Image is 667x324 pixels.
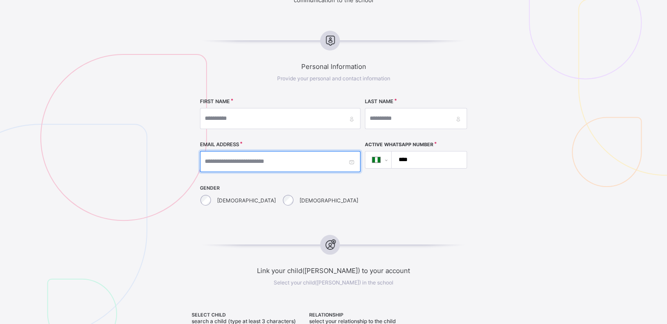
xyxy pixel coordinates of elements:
[309,312,421,318] span: RELATIONSHIP
[365,98,393,104] label: LAST NAME
[200,98,230,104] label: FIRST NAME
[167,266,500,275] span: Link your child([PERSON_NAME]) to your account
[200,141,239,148] label: EMAIL ADDRESS
[167,62,500,71] span: Personal Information
[365,142,433,148] label: Active WhatsApp Number
[217,197,276,204] label: [DEMOGRAPHIC_DATA]
[192,312,304,318] span: SELECT CHILD
[200,185,360,191] span: GENDER
[300,197,358,204] label: [DEMOGRAPHIC_DATA]
[277,75,390,82] span: Provide your personal and contact information
[274,279,393,286] span: Select your child([PERSON_NAME]) in the school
